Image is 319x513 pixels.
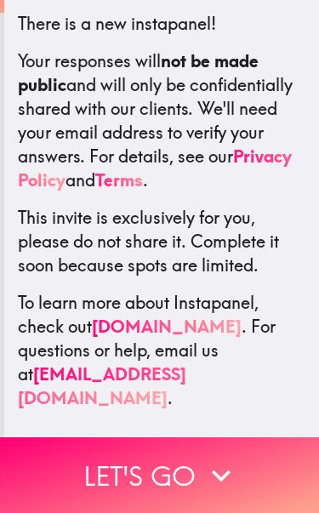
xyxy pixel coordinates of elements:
[18,49,305,192] p: Your responses will and will only be confidentially shared with our clients. We'll need your emai...
[95,169,143,191] a: Terms
[18,206,305,277] p: This invite is exclusively for you, please do not share it. Complete it soon because spots are li...
[92,316,242,337] a: [DOMAIN_NAME]
[18,13,216,34] span: There is a new instapanel!
[18,291,305,410] p: To learn more about Instapanel, check out . For questions or help, email us at .
[18,363,186,408] a: [EMAIL_ADDRESS][DOMAIN_NAME]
